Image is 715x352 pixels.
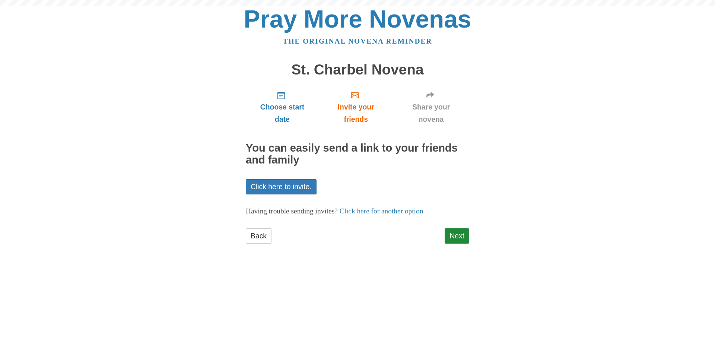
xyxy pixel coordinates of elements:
a: Pray More Novenas [244,5,471,33]
a: Share your novena [393,85,469,129]
a: Click here to invite. [246,179,317,194]
a: Invite your friends [319,85,393,129]
a: Next [445,228,469,244]
span: Invite your friends [326,101,385,126]
h1: St. Charbel Novena [246,62,469,78]
a: The original novena reminder [283,37,432,45]
span: Having trouble sending invites? [246,207,338,215]
a: Back [246,228,271,244]
a: Choose start date [246,85,319,129]
h2: You can easily send a link to your friends and family [246,142,469,166]
a: Click here for another option. [340,207,425,215]
span: Choose start date [253,101,311,126]
span: Share your novena [400,101,462,126]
